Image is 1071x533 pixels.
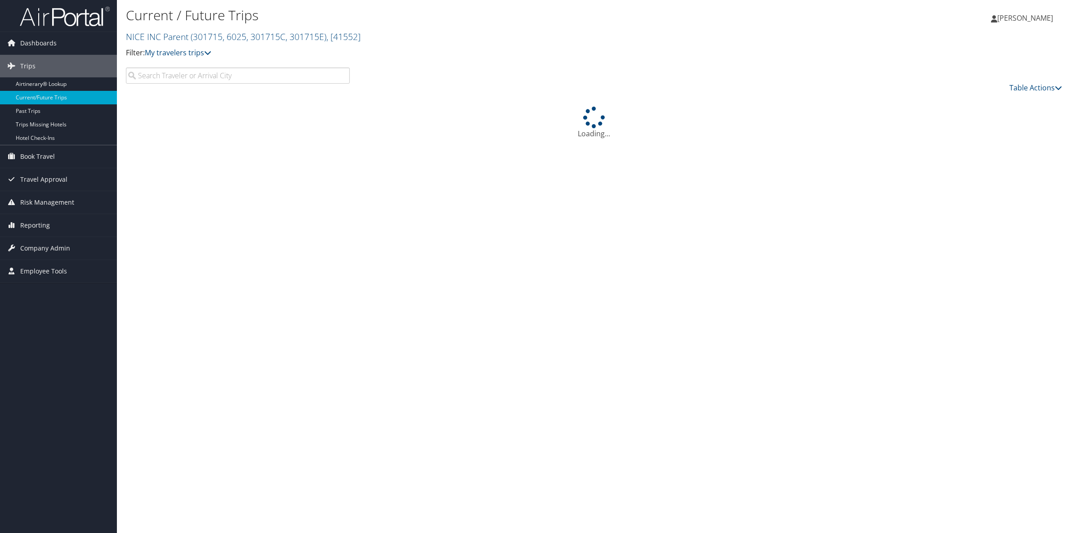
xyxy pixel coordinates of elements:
span: Reporting [20,214,50,237]
span: [PERSON_NAME] [997,13,1053,23]
a: Table Actions [1009,83,1062,93]
input: Search Traveler or Arrival City [126,67,350,84]
span: Risk Management [20,191,74,214]
a: NICE INC Parent [126,31,361,43]
span: Trips [20,55,36,77]
span: Travel Approval [20,168,67,191]
span: Company Admin [20,237,70,260]
span: Book Travel [20,145,55,168]
span: Employee Tools [20,260,67,282]
a: [PERSON_NAME] [991,4,1062,31]
p: Filter: [126,47,750,59]
span: , [ 41552 ] [326,31,361,43]
span: Dashboards [20,32,57,54]
span: ( 301715, 6025, 301715C, 301715E ) [191,31,326,43]
a: My travelers trips [145,48,211,58]
h1: Current / Future Trips [126,6,750,25]
div: Loading... [126,107,1062,139]
img: airportal-logo.png [20,6,110,27]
